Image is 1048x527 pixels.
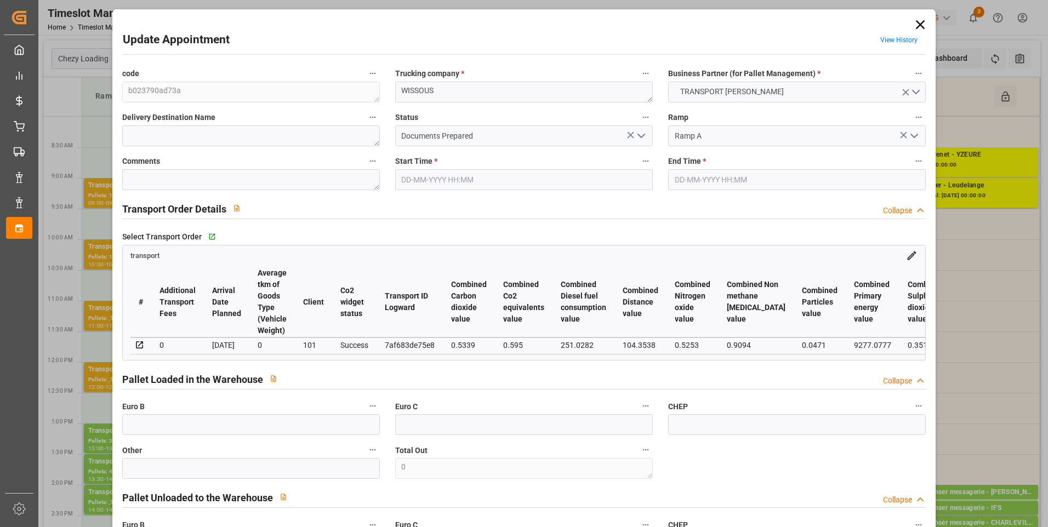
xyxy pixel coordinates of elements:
[912,110,926,124] button: Ramp
[639,443,653,457] button: Total Out
[122,231,202,243] span: Select Transport Order
[395,82,653,102] textarea: WISSOUS
[395,458,653,479] textarea: 0
[151,267,204,337] th: Additional Transport Fees
[883,375,912,387] div: Collapse
[366,110,380,124] button: Delivery Destination Name
[366,66,380,81] button: code
[366,399,380,413] button: Euro B
[846,267,899,337] th: Combined Primary energy value
[122,68,139,79] span: code
[899,267,952,337] th: Combined Sulphur dioxide value
[122,445,142,456] span: Other
[668,125,926,146] input: Type to search/select
[443,267,495,337] th: Combined Carbon dioxide value
[668,112,688,123] span: Ramp
[395,401,418,413] span: Euro C
[854,339,891,352] div: 9277.0777
[675,339,710,352] div: 0.5253
[395,445,428,456] span: Total Out
[883,494,912,506] div: Collapse
[130,251,160,260] span: transport
[451,339,487,352] div: 0.5339
[130,250,160,259] a: transport
[639,399,653,413] button: Euro C
[912,66,926,81] button: Business Partner (for Pallet Management) *
[212,339,241,352] div: [DATE]
[639,110,653,124] button: Status
[332,267,377,337] th: Co2 widget status
[905,128,922,145] button: open menu
[639,154,653,168] button: Start Time *
[623,339,658,352] div: 104.3538
[880,36,918,44] a: View History
[122,202,226,216] h2: Transport Order Details
[908,339,943,352] div: 0.351
[122,490,273,505] h2: Pallet Unloaded to the Warehouse
[226,198,247,219] button: View description
[912,399,926,413] button: CHEP
[395,169,653,190] input: DD-MM-YYYY HH:MM
[385,339,435,352] div: 7af683de75e8
[122,156,160,167] span: Comments
[122,112,215,123] span: Delivery Destination Name
[249,267,295,337] th: Average tkm of Goods Type (Vehicle Weight)
[122,401,145,413] span: Euro B
[366,154,380,168] button: Comments
[295,267,332,337] th: Client
[561,339,606,352] div: 251.0282
[883,205,912,216] div: Collapse
[614,267,667,337] th: Combined Distance value
[668,156,706,167] span: End Time
[258,339,287,352] div: 0
[160,339,196,352] div: 0
[395,112,418,123] span: Status
[395,68,464,79] span: Trucking company
[667,267,719,337] th: Combined Nitrogen oxide value
[377,267,443,337] th: Transport ID Logward
[668,401,688,413] span: CHEP
[719,267,794,337] th: Combined Non methane [MEDICAL_DATA] value
[204,267,249,337] th: Arrival Date Planned
[668,68,821,79] span: Business Partner (for Pallet Management)
[273,486,294,507] button: View description
[303,339,324,352] div: 101
[340,339,368,352] div: Success
[668,169,926,190] input: DD-MM-YYYY HH:MM
[130,267,151,337] th: #
[727,339,785,352] div: 0.9094
[263,368,284,389] button: View description
[395,125,653,146] input: Type to search/select
[122,82,380,102] textarea: b023790ad73a
[802,339,838,352] div: 0.0471
[395,156,437,167] span: Start Time
[639,66,653,81] button: Trucking company *
[912,154,926,168] button: End Time *
[123,31,230,49] h2: Update Appointment
[794,267,846,337] th: Combined Particles value
[503,339,544,352] div: 0.595
[366,443,380,457] button: Other
[122,372,263,387] h2: Pallet Loaded in the Warehouse
[553,267,614,337] th: Combined Diesel fuel consumption value
[633,128,649,145] button: open menu
[668,82,926,102] button: open menu
[495,267,553,337] th: Combined Co2 equivalents value
[675,86,789,98] span: TRANSPORT [PERSON_NAME]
